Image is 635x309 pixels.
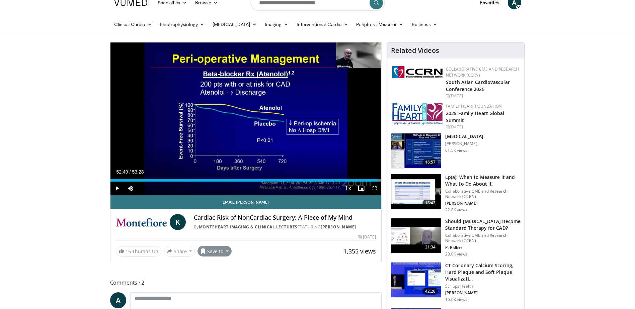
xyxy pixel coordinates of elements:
[124,182,137,195] button: Mute
[368,182,381,195] button: Fullscreen
[445,251,467,257] p: 20.0K views
[110,292,126,308] a: A
[408,18,442,31] a: Business
[116,214,167,230] img: MonteHeart Imaging & Clinical Lectures
[422,288,439,295] span: 42:28
[446,93,519,99] div: [DATE]
[391,218,441,253] img: eb63832d-2f75-457d-8c1a-bbdc90eb409c.150x105_q85_crop-smart_upscale.jpg
[199,224,298,230] a: MonteHeart Imaging & Clinical Lectures
[445,297,467,302] p: 16.6K views
[445,133,483,140] h3: [MEDICAL_DATA]
[391,46,439,55] h4: Related Videos
[110,278,382,287] span: Comments 2
[164,246,195,256] button: Share
[156,18,209,31] a: Electrophysiology
[391,133,521,169] a: 16:57 [MEDICAL_DATA] [PERSON_NAME] 61.5K views
[446,103,502,109] a: Family Heart Foundation
[446,124,519,130] div: [DATE]
[132,169,144,175] span: 53:28
[209,18,261,31] a: [MEDICAL_DATA]
[358,234,376,240] div: [DATE]
[391,218,521,257] a: 21:34 Should [MEDICAL_DATA] Become Standard Therapy for CAD? Collaborative CME and Research Netwo...
[110,179,382,182] div: Progress Bar
[321,224,356,230] a: [PERSON_NAME]
[391,133,441,168] img: a92b9a22-396b-4790-a2bb-5028b5f4e720.150x105_q85_crop-smart_upscale.jpg
[445,148,467,153] p: 61.5K views
[392,66,443,78] img: a04ee3ba-8487-4636-b0fb-5e8d268f3737.png.150x105_q85_autocrop_double_scale_upscale_version-0.2.png
[445,201,521,206] p: [PERSON_NAME]
[116,246,161,256] a: 15 Thumbs Up
[445,189,521,199] p: Collaborative CME and Research Network (CCRN)
[126,248,131,254] span: 15
[194,224,376,230] div: By FEATURING
[391,174,521,213] a: 18:43 Lp(a): When to Measure it and What to Do About it Collaborative CME and Research Network (C...
[445,233,521,243] p: Collaborative CME and Research Network (CCRN)
[445,174,521,187] h3: Lp(a): When to Measure it and What to Do About it
[446,66,519,78] a: Collaborative CME and Research Network (CCRN)
[110,195,382,209] a: Email [PERSON_NAME]
[343,247,376,255] span: 1,355 views
[445,262,521,282] h3: CT Coronary Calcium Scoring, Hard Plaque and Soft Plaque Visualizati…
[445,141,483,146] p: [PERSON_NAME]
[197,246,232,256] button: Save to
[194,214,376,221] h4: Cardiac Risk of NonCardiac Surgery: A Piece of My Mind
[110,18,156,31] a: Clinical Cardio
[445,218,521,231] h3: Should [MEDICAL_DATA] Become Standard Therapy for CAD?
[422,159,439,166] span: 16:57
[110,42,382,195] video-js: Video Player
[446,110,504,123] a: 2025 Family Heart Global Summit
[391,262,521,302] a: 42:28 CT Coronary Calcium Scoring, Hard Plaque and Soft Plaque Visualizati… Scripps Health [PERSO...
[392,103,443,125] img: 96363db5-6b1b-407f-974b-715268b29f70.jpeg.150x105_q85_autocrop_double_scale_upscale_version-0.2.jpg
[391,174,441,209] img: 7a20132b-96bf-405a-bedd-783937203c38.150x105_q85_crop-smart_upscale.jpg
[116,169,128,175] span: 52:49
[422,244,439,250] span: 21:34
[391,263,441,297] img: 4ea3ec1a-320e-4f01-b4eb-a8bc26375e8f.150x105_q85_crop-smart_upscale.jpg
[341,182,354,195] button: Playback Rate
[352,18,407,31] a: Peripheral Vascular
[261,18,293,31] a: Imaging
[445,290,521,296] p: [PERSON_NAME]
[130,169,131,175] span: /
[293,18,352,31] a: Interventional Cardio
[445,284,521,289] p: Scripps Health
[445,245,521,250] p: P. Ridker
[110,182,124,195] button: Play
[446,79,510,92] a: South Asian Cardiovascular Conference 2025
[422,200,439,206] span: 18:43
[170,214,186,230] a: K
[445,207,467,213] p: 22.8K views
[354,182,368,195] button: Enable picture-in-picture mode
